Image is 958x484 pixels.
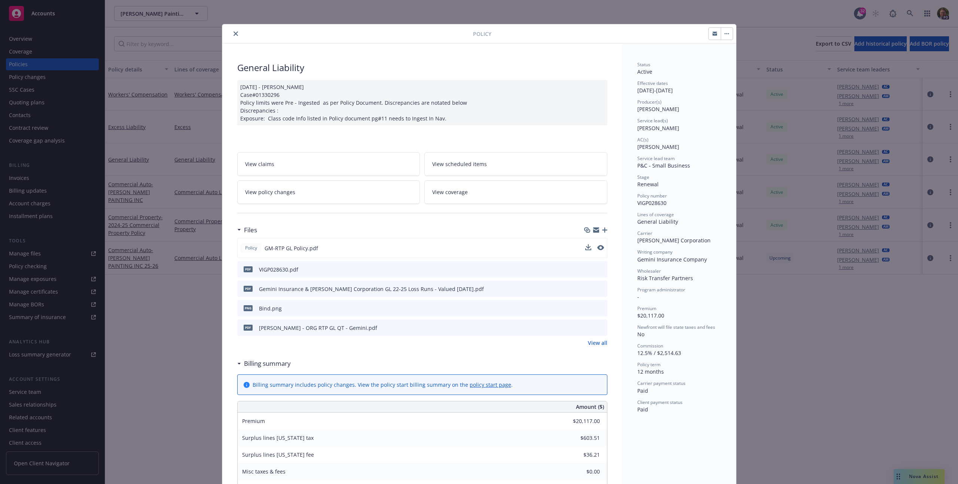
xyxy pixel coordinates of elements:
[242,417,265,425] span: Premium
[637,155,675,162] span: Service lead team
[637,312,664,319] span: $20,117.00
[244,305,253,311] span: png
[245,160,274,168] span: View claims
[637,361,660,368] span: Policy term
[424,152,607,176] a: View scheduled items
[259,324,377,332] div: [PERSON_NAME] - ORG RTP GL QT - Gemini.pdf
[231,29,240,38] button: close
[244,286,253,291] span: pdf
[637,406,648,413] span: Paid
[424,180,607,204] a: View coverage
[637,399,683,405] span: Client payment status
[237,225,257,235] div: Files
[556,416,604,427] input: 0.00
[637,61,650,68] span: Status
[637,268,661,274] span: Wholesaler
[473,30,491,38] span: Policy
[470,381,511,388] a: policy start page
[637,293,639,300] span: -
[637,287,685,293] span: Program administrator
[556,466,604,477] input: 0.00
[637,380,686,386] span: Carrier payment status
[237,180,420,204] a: View policy changes
[637,125,679,132] span: [PERSON_NAME]
[432,188,468,196] span: View coverage
[637,387,648,394] span: Paid
[637,68,652,75] span: Active
[637,162,690,169] span: P&C - Small Business
[637,368,664,375] span: 12 months
[637,249,672,255] span: Writing company
[432,160,487,168] span: View scheduled items
[245,188,295,196] span: View policy changes
[637,275,693,282] span: Risk Transfer Partners
[556,449,604,460] input: 0.00
[237,80,607,125] div: [DATE] - [PERSON_NAME] Case#01330296 Policy limits were Pre - Ingested as per Policy Document. Di...
[576,403,604,411] span: Amount ($)
[244,359,291,368] h3: Billing summary
[598,266,604,273] button: preview file
[637,211,674,218] span: Lines of coverage
[244,225,257,235] h3: Files
[242,434,314,441] span: Surplus lines [US_STATE] tax
[598,285,604,293] button: preview file
[637,230,652,236] span: Carrier
[586,324,592,332] button: download file
[637,237,711,244] span: [PERSON_NAME] Corporation
[637,343,663,349] span: Commission
[259,266,298,273] div: VIGP028630.pdf
[637,181,659,188] span: Renewal
[637,174,649,180] span: Stage
[588,339,607,347] a: View all
[597,244,604,252] button: preview file
[637,324,715,330] span: Newfront will file state taxes and fees
[637,193,667,199] span: Policy number
[637,331,644,338] span: No
[586,285,592,293] button: download file
[637,80,668,86] span: Effective dates
[237,152,420,176] a: View claims
[637,80,721,94] div: [DATE] - [DATE]
[637,105,679,113] span: [PERSON_NAME]
[585,244,591,252] button: download file
[244,325,253,330] span: pdf
[586,266,592,273] button: download file
[637,349,681,356] span: 12.5% / $2,514.63
[637,99,662,105] span: Producer(s)
[237,359,291,368] div: Billing summary
[586,304,592,312] button: download file
[637,143,679,150] span: [PERSON_NAME]
[585,244,591,250] button: download file
[259,304,282,312] div: Bind.png
[637,218,721,226] div: General Liability
[265,244,318,252] span: GM-RTP GL Policy.pdf
[259,285,484,293] div: Gemini Insurance & [PERSON_NAME] Corporation GL 22-25 Loss Runs - Valued [DATE].pdf
[637,137,649,143] span: AC(s)
[637,256,707,263] span: Gemini Insurance Company
[637,199,666,206] span: VIGP028630
[244,245,259,251] span: Policy
[637,305,656,312] span: Premium
[597,245,604,250] button: preview file
[556,432,604,444] input: 0.00
[253,381,513,389] div: Billing summary includes policy changes. View the policy start billing summary on the .
[637,117,668,124] span: Service lead(s)
[242,451,314,458] span: Surplus lines [US_STATE] fee
[598,304,604,312] button: preview file
[242,468,286,475] span: Misc taxes & fees
[237,61,607,74] div: General Liability
[244,266,253,272] span: pdf
[598,324,604,332] button: preview file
